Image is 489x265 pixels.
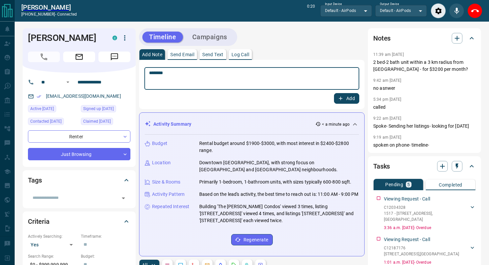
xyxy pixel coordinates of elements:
p: Completed [439,183,462,187]
p: Send Email [170,52,194,57]
span: Claimed [DATE] [83,118,111,125]
p: 0:20 [307,3,315,18]
div: Fri Oct 10 2025 [28,105,78,114]
p: no asnwer [373,85,476,92]
span: Signed up [DATE] [83,105,114,112]
div: Tasks [373,158,476,174]
p: [STREET_ADDRESS] , [GEOGRAPHIC_DATA] [384,251,459,257]
p: Downtown [GEOGRAPHIC_DATA], with strong focus on [GEOGRAPHIC_DATA] and [GEOGRAPHIC_DATA] neighbou... [199,159,359,173]
div: End Call [467,3,482,18]
p: Rental budget around $1900-$3000, with most interest in $2400-$2800 range. [199,140,359,154]
p: [PHONE_NUMBER] - [21,11,77,17]
div: Mute [449,3,464,18]
p: Building 'The [PERSON_NAME] Condos' viewed 3 times, listing '[STREET_ADDRESS]' viewed 4 times, an... [199,203,359,224]
p: 1517 - [STREET_ADDRESS] , [GEOGRAPHIC_DATA] [384,210,469,222]
div: Just Browsing [28,148,130,160]
p: Viewing Request - Call [384,236,430,243]
p: Viewing Request - Call [384,196,430,202]
h1: [PERSON_NAME] [28,33,102,43]
div: C12187176[STREET_ADDRESS],[GEOGRAPHIC_DATA] [384,244,476,258]
p: 3:36 a.m. [DATE] - Overdue [384,225,476,231]
p: 2 bed-2 bath unit within a 3 km radius from [GEOGRAPHIC_DATA] - for $3200 per month? [373,59,476,73]
p: < a minute ago [322,121,350,127]
label: Input Device [325,2,342,6]
h2: Notes [373,33,391,44]
button: Add [334,93,359,104]
p: Search Range: [28,253,78,259]
p: Primarily 1-bedroom, 1-bathroom units, with sizes typically 600-800 sqft. [199,179,352,186]
p: Actively Searching: [28,233,78,239]
p: Send Text [202,52,224,57]
p: 9:22 am [DATE] [373,116,402,121]
div: Default - AirPods [320,5,372,16]
p: Pending [385,182,403,187]
p: 5:34 pm [DATE] [373,97,402,102]
button: Open [119,194,128,203]
p: C12187176 [384,245,459,251]
span: Active [DATE] [30,105,54,112]
h2: Criteria [28,216,50,227]
p: Log Call [232,52,249,57]
div: Renter [28,130,130,143]
p: Add Note [142,52,162,57]
p: C12034328 [384,204,469,210]
p: Size & Rooms [152,179,181,186]
p: called [373,104,476,111]
div: Criteria [28,213,130,229]
div: condos.ca [112,36,117,40]
button: Regenerate [231,234,273,245]
button: Campaigns [186,32,234,43]
h2: Tasks [373,161,390,172]
p: Timeframe: [81,233,130,239]
div: Tue Aug 29 2023 [81,105,130,114]
a: [EMAIL_ADDRESS][DOMAIN_NAME] [46,93,121,99]
p: Activity Summary [153,121,191,128]
svg: Email Verified [37,94,41,99]
div: Tue Aug 29 2023 [81,118,130,127]
div: Default - AirPods [375,5,427,16]
div: C120343281517 - [STREET_ADDRESS],[GEOGRAPHIC_DATA] [384,203,476,224]
p: spoken on phone- timeline- [373,142,476,149]
p: Budget [152,140,167,147]
p: Activity Pattern [152,191,185,198]
p: Based on the lead's activity, the best time to reach out is: 11:00 AM - 9:00 PM [199,191,358,198]
span: Call [28,52,60,62]
button: Timeline [142,32,183,43]
p: 9:19 am [DATE] [373,135,402,140]
button: Open [64,78,72,86]
span: connected [57,12,77,17]
p: Repeated Interest [152,203,189,210]
div: Audio Settings [431,3,446,18]
a: [PERSON_NAME] [21,3,77,11]
span: Contacted [DATE] [30,118,62,125]
p: 5 [407,182,410,187]
p: Spoke- Sending her listings- looking for [DATE] [373,123,476,130]
div: Activity Summary< a minute ago [145,118,359,130]
label: Output Device [380,2,399,6]
div: Yes [28,239,78,250]
p: 11:39 am [DATE] [373,52,404,57]
h2: Tags [28,175,42,186]
div: Tags [28,172,130,188]
p: Location [152,159,171,166]
div: Notes [373,30,476,46]
span: Email [63,52,95,62]
p: Budget: [81,253,130,259]
p: 9:42 am [DATE] [373,78,402,83]
span: Message [98,52,130,62]
div: Sat Oct 11 2025 [28,118,78,127]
